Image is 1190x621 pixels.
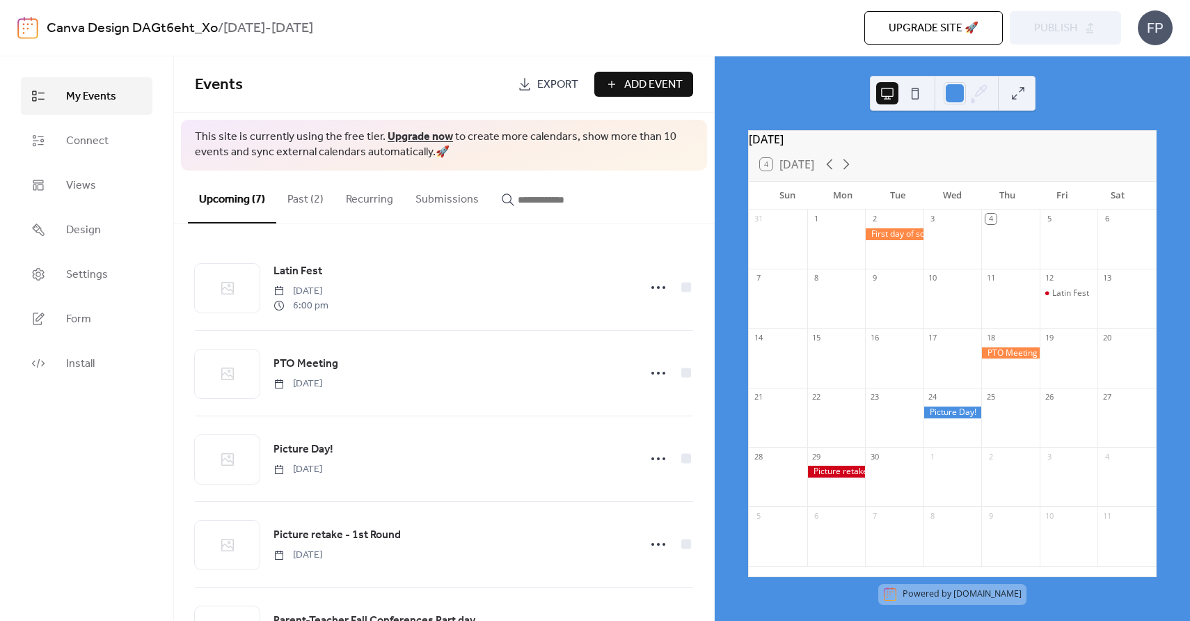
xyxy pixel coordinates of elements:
a: Picture retake - 1st Round [273,526,401,544]
span: Picture Day! [273,441,333,458]
div: Latin Fest [1052,288,1089,299]
div: 11 [1102,510,1112,521]
span: PTO Meeting [273,356,338,372]
div: 13 [1102,273,1112,283]
div: 7 [869,510,880,521]
span: [DATE] [273,377,322,391]
a: Views [21,166,152,204]
img: logo [17,17,38,39]
span: Views [66,178,96,194]
div: Sat [1090,182,1145,210]
div: 29 [811,451,822,462]
div: 17 [928,332,938,343]
span: Design [66,222,101,239]
a: Settings [21,256,152,293]
div: 18 [985,332,996,343]
div: Sun [760,182,815,210]
span: This site is currently using the free tier. to create more calendars, show more than 10 events an... [195,129,693,161]
span: My Events [66,88,116,105]
div: Fri [1035,182,1090,210]
span: Picture retake - 1st Round [273,527,401,544]
div: Latin Fest [1040,288,1098,299]
span: [DATE] [273,284,328,299]
div: 28 [753,451,763,462]
span: Install [66,356,95,372]
div: 8 [811,273,822,283]
div: 14 [753,332,763,343]
button: Add Event [594,72,693,97]
div: Picture retake - 1st Round [807,466,866,478]
div: 2 [869,214,880,224]
button: Upcoming (7) [188,171,276,223]
b: / [218,15,223,42]
div: Tue [870,182,925,210]
a: Picture Day! [273,441,333,459]
a: Form [21,300,152,338]
div: 2 [985,451,996,462]
div: 9 [985,510,996,521]
a: Upgrade now [388,126,453,148]
span: Add Event [624,77,683,93]
span: Form [66,311,91,328]
span: Settings [66,267,108,283]
div: 3 [1044,451,1054,462]
div: Thu [980,182,1035,210]
div: 4 [1102,451,1112,462]
div: 22 [811,392,822,402]
div: Mon [815,182,870,210]
div: 1 [811,214,822,224]
div: 10 [928,273,938,283]
button: Recurring [335,171,404,222]
div: Powered by [903,588,1022,600]
div: 4 [985,214,996,224]
div: 15 [811,332,822,343]
div: 26 [1044,392,1054,402]
div: Wed [925,182,980,210]
a: Export [507,72,589,97]
div: 7 [753,273,763,283]
div: 27 [1102,392,1112,402]
a: Latin Fest [273,262,322,281]
div: 23 [869,392,880,402]
div: 11 [985,273,996,283]
div: 5 [753,510,763,521]
span: [DATE] [273,548,322,563]
button: Past (2) [276,171,335,222]
a: PTO Meeting [273,355,338,373]
a: My Events [21,77,152,115]
div: 30 [869,451,880,462]
a: [DOMAIN_NAME] [953,588,1022,600]
div: [DATE] [749,131,1156,148]
div: 9 [869,273,880,283]
div: 8 [928,510,938,521]
a: Design [21,211,152,249]
div: 5 [1044,214,1054,224]
div: 6 [1102,214,1112,224]
b: [DATE]-[DATE] [223,15,313,42]
span: Events [195,70,243,100]
button: Upgrade site 🚀 [864,11,1003,45]
span: Connect [66,133,109,150]
a: Install [21,345,152,382]
div: 21 [753,392,763,402]
div: FP [1138,10,1173,45]
div: 24 [928,392,938,402]
span: 6:00 pm [273,299,328,313]
div: 20 [1102,332,1112,343]
div: 19 [1044,332,1054,343]
span: [DATE] [273,462,322,477]
a: Canva Design DAGt6eht_Xo [47,15,218,42]
div: Picture Day! [923,407,982,418]
div: 3 [928,214,938,224]
div: 16 [869,332,880,343]
button: Submissions [404,171,490,222]
div: 10 [1044,510,1054,521]
div: PTO Meeting [981,347,1040,359]
div: 25 [985,392,996,402]
a: Connect [21,122,152,159]
div: 6 [811,510,822,521]
div: 12 [1044,273,1054,283]
div: 1 [928,451,938,462]
span: Export [537,77,578,93]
